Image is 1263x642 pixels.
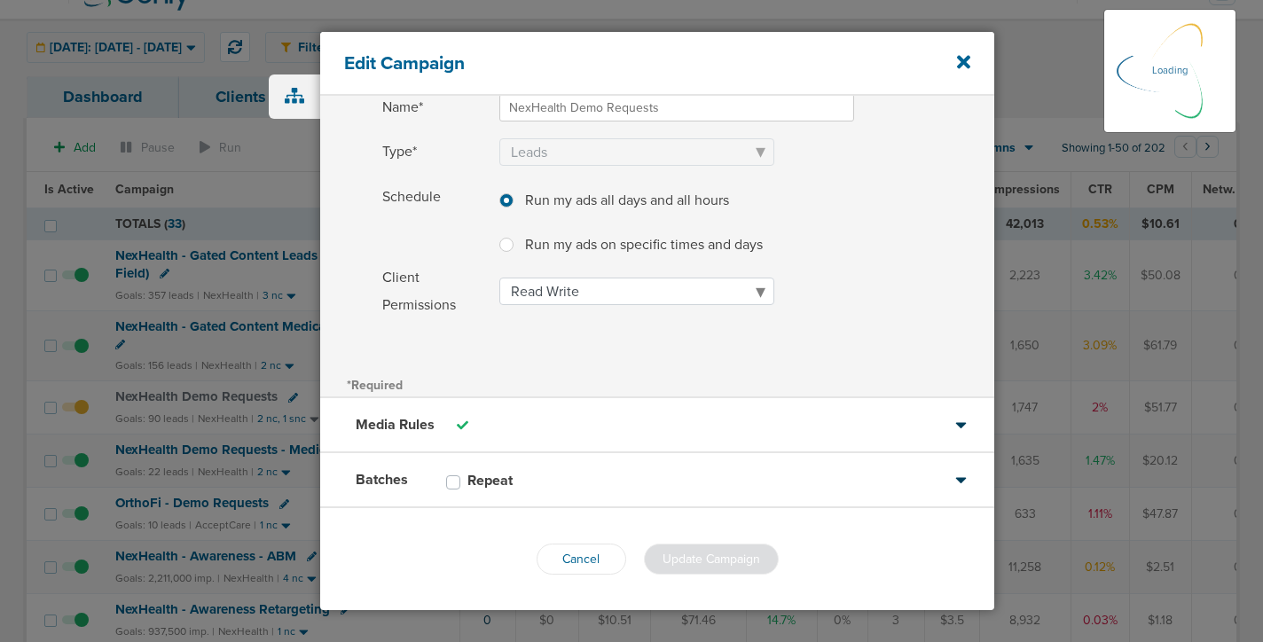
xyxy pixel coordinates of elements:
[344,52,907,74] h4: Edit Campaign
[347,378,403,393] span: *Required
[382,184,489,262] span: Schedule
[382,264,489,319] span: Client Permissions
[382,94,489,121] span: Name*
[525,236,763,254] span: Run my ads on specific times and days
[525,192,729,209] span: Run my ads all days and all hours
[499,138,774,166] select: Type*
[467,472,513,489] h3: Repeat
[1152,60,1188,82] p: Loading
[499,278,774,305] select: Client Permissions
[537,544,626,575] button: Cancel
[356,416,435,434] h3: Media Rules
[499,94,854,121] input: Name*
[356,471,408,489] h3: Batches
[382,138,489,166] span: Type*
